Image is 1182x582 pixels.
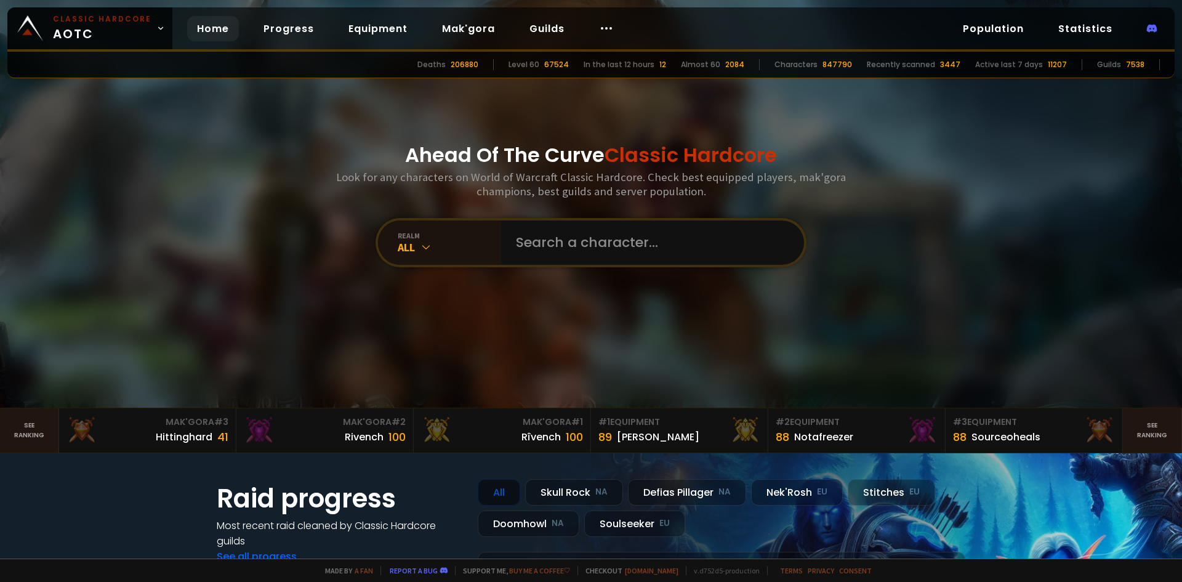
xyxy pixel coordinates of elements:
[776,416,938,429] div: Equipment
[776,429,789,445] div: 88
[1048,59,1067,70] div: 11207
[331,170,851,198] h3: Look for any characters on World of Warcraft Classic Hardcore. Check best equipped players, mak'g...
[405,140,777,170] h1: Ahead Of The Curve
[388,429,406,445] div: 100
[53,14,151,43] span: AOTC
[244,416,406,429] div: Mak'Gora
[953,16,1034,41] a: Population
[451,59,478,70] div: 206880
[975,59,1043,70] div: Active last 7 days
[774,59,818,70] div: Characters
[398,231,501,240] div: realm
[478,479,520,506] div: All
[848,479,935,506] div: Stitches
[236,408,414,453] a: Mak'Gora#2Rivench100
[839,566,872,575] a: Consent
[187,16,239,41] a: Home
[509,59,539,70] div: Level 60
[776,416,790,428] span: # 2
[946,408,1123,453] a: #3Equipment88Sourceoheals
[318,566,373,575] span: Made by
[718,486,731,498] small: NA
[552,517,564,530] small: NA
[156,429,212,445] div: Hittinghard
[780,566,803,575] a: Terms
[254,16,324,41] a: Progress
[584,511,685,537] div: Soulseeker
[598,429,612,445] div: 89
[53,14,151,25] small: Classic Hardcore
[520,16,574,41] a: Guilds
[681,59,720,70] div: Almost 60
[794,429,853,445] div: Notafreezer
[953,416,1115,429] div: Equipment
[822,59,852,70] div: 847790
[217,518,463,549] h4: Most recent raid cleaned by Classic Hardcore guilds
[595,486,608,498] small: NA
[1126,59,1144,70] div: 7538
[591,408,768,453] a: #1Equipment89[PERSON_NAME]
[355,566,373,575] a: a fan
[217,479,463,518] h1: Raid progress
[66,416,228,429] div: Mak'Gora
[525,479,623,506] div: Skull Rock
[577,566,678,575] span: Checkout
[909,486,920,498] small: EU
[417,59,446,70] div: Deaths
[478,511,579,537] div: Doomhowl
[566,429,583,445] div: 100
[598,416,760,429] div: Equipment
[509,220,789,265] input: Search a character...
[1123,408,1182,453] a: Seeranking
[953,416,967,428] span: # 3
[345,429,384,445] div: Rivench
[953,429,967,445] div: 88
[392,416,406,428] span: # 2
[390,566,438,575] a: Report a bug
[339,16,417,41] a: Equipment
[455,566,570,575] span: Support me,
[725,59,744,70] div: 2084
[598,416,610,428] span: # 1
[432,16,505,41] a: Mak'gora
[544,59,569,70] div: 67524
[971,429,1040,445] div: Sourceoheals
[817,486,827,498] small: EU
[659,59,666,70] div: 12
[217,429,228,445] div: 41
[940,59,960,70] div: 3447
[7,7,172,49] a: Classic HardcoreAOTC
[617,429,699,445] div: [PERSON_NAME]
[217,549,297,564] a: See all progress
[628,479,746,506] div: Defias Pillager
[509,566,570,575] a: Buy me a coffee
[571,416,583,428] span: # 1
[605,141,777,169] span: Classic Hardcore
[686,566,760,575] span: v. d752d5 - production
[659,517,670,530] small: EU
[808,566,834,575] a: Privacy
[625,566,678,575] a: [DOMAIN_NAME]
[398,240,501,254] div: All
[867,59,935,70] div: Recently scanned
[751,479,843,506] div: Nek'Rosh
[214,416,228,428] span: # 3
[1097,59,1121,70] div: Guilds
[521,429,561,445] div: Rîvench
[1048,16,1122,41] a: Statistics
[414,408,591,453] a: Mak'Gora#1Rîvench100
[584,59,654,70] div: In the last 12 hours
[768,408,946,453] a: #2Equipment88Notafreezer
[59,408,236,453] a: Mak'Gora#3Hittinghard41
[421,416,583,429] div: Mak'Gora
